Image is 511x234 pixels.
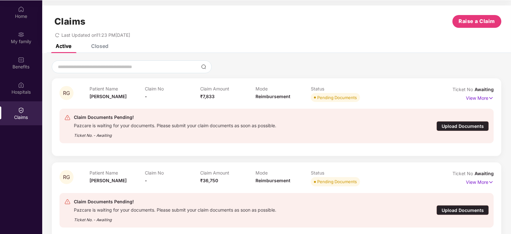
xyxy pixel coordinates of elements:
[200,94,215,99] span: ₹7,833
[18,31,24,38] img: svg+xml;base64,PHN2ZyB3aWR0aD0iMjAiIGhlaWdodD0iMjAiIHZpZXdCb3g9IjAgMCAyMCAyMCIgZmlsbD0ibm9uZSIgeG...
[255,170,311,175] p: Mode
[90,170,145,175] p: Patient Name
[56,43,71,49] div: Active
[475,87,494,92] span: Awaiting
[145,170,200,175] p: Claim No
[18,107,24,113] img: svg+xml;base64,PHN2ZyBpZD0iQ2xhaW0iIHhtbG5zPSJodHRwOi8vd3d3LnczLm9yZy8yMDAwL3N2ZyIgd2lkdGg9IjIwIi...
[452,15,501,28] button: Raise a Claim
[466,93,494,102] p: View More
[91,43,108,49] div: Closed
[74,113,276,121] div: Claim Documents Pending!
[61,32,130,38] span: Last Updated on 11:23 PM[DATE]
[200,170,255,175] p: Claim Amount
[488,95,494,102] img: svg+xml;base64,PHN2ZyB4bWxucz0iaHR0cDovL3d3dy53My5vcmcvMjAwMC9zdmciIHdpZHRoPSIxNyIgaGVpZ2h0PSIxNy...
[74,198,276,206] div: Claim Documents Pending!
[54,16,86,27] h1: Claims
[74,129,276,138] div: Ticket No. - Awaiting
[255,94,290,99] span: Reimbursement
[90,178,127,183] span: [PERSON_NAME]
[64,114,71,121] img: svg+xml;base64,PHN2ZyB4bWxucz0iaHR0cDovL3d3dy53My5vcmcvMjAwMC9zdmciIHdpZHRoPSIyNCIgaGVpZ2h0PSIyNC...
[145,178,147,183] span: -
[200,86,255,91] p: Claim Amount
[90,94,127,99] span: [PERSON_NAME]
[311,86,366,91] p: Status
[145,86,200,91] p: Claim No
[488,179,494,186] img: svg+xml;base64,PHN2ZyB4bWxucz0iaHR0cDovL3d3dy53My5vcmcvMjAwMC9zdmciIHdpZHRoPSIxNyIgaGVpZ2h0PSIxNy...
[63,175,70,180] span: RG
[436,121,489,131] div: Upload Documents
[18,82,24,88] img: svg+xml;base64,PHN2ZyBpZD0iSG9zcGl0YWxzIiB4bWxucz0iaHR0cDovL3d3dy53My5vcmcvMjAwMC9zdmciIHdpZHRoPS...
[90,86,145,91] p: Patient Name
[452,171,475,176] span: Ticket No
[64,199,71,205] img: svg+xml;base64,PHN2ZyB4bWxucz0iaHR0cDovL3d3dy53My5vcmcvMjAwMC9zdmciIHdpZHRoPSIyNCIgaGVpZ2h0PSIyNC...
[475,171,494,176] span: Awaiting
[74,121,276,129] div: Pazcare is waiting for your documents. Please submit your claim documents as soon as possible.
[459,17,495,25] span: Raise a Claim
[63,90,70,96] span: RG
[18,57,24,63] img: svg+xml;base64,PHN2ZyBpZD0iQmVuZWZpdHMiIHhtbG5zPSJodHRwOi8vd3d3LnczLm9yZy8yMDAwL3N2ZyIgd2lkdGg9Ij...
[317,178,357,185] div: Pending Documents
[55,32,59,38] span: redo
[145,94,147,99] span: -
[200,178,218,183] span: ₹36,750
[18,6,24,12] img: svg+xml;base64,PHN2ZyBpZD0iSG9tZSIgeG1sbnM9Imh0dHA6Ly93d3cudzMub3JnLzIwMDAvc3ZnIiB3aWR0aD0iMjAiIG...
[466,177,494,186] p: View More
[317,94,357,101] div: Pending Documents
[255,86,311,91] p: Mode
[452,87,475,92] span: Ticket No
[74,206,276,213] div: Pazcare is waiting for your documents. Please submit your claim documents as soon as possible.
[436,205,489,215] div: Upload Documents
[74,213,276,223] div: Ticket No. - Awaiting
[311,170,366,175] p: Status
[201,64,206,69] img: svg+xml;base64,PHN2ZyBpZD0iU2VhcmNoLTMyeDMyIiB4bWxucz0iaHR0cDovL3d3dy53My5vcmcvMjAwMC9zdmciIHdpZH...
[255,178,290,183] span: Reimbursement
